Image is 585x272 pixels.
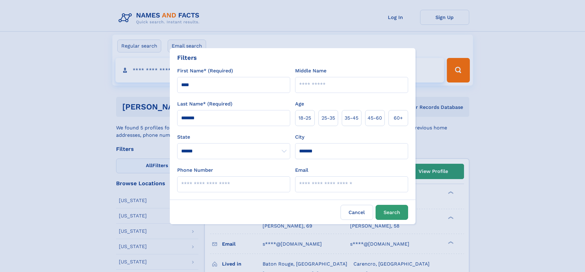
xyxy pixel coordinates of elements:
label: City [295,133,304,141]
label: First Name* (Required) [177,67,233,75]
label: Age [295,100,304,108]
label: Middle Name [295,67,326,75]
div: Filters [177,53,197,62]
label: Phone Number [177,167,213,174]
label: State [177,133,290,141]
button: Search [376,205,408,220]
span: 60+ [394,114,403,122]
label: Cancel [341,205,373,220]
span: 35‑45 [345,114,358,122]
span: 25‑35 [322,114,335,122]
label: Last Name* (Required) [177,100,232,108]
span: 45‑60 [368,114,382,122]
span: 18‑25 [298,114,311,122]
label: Email [295,167,308,174]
